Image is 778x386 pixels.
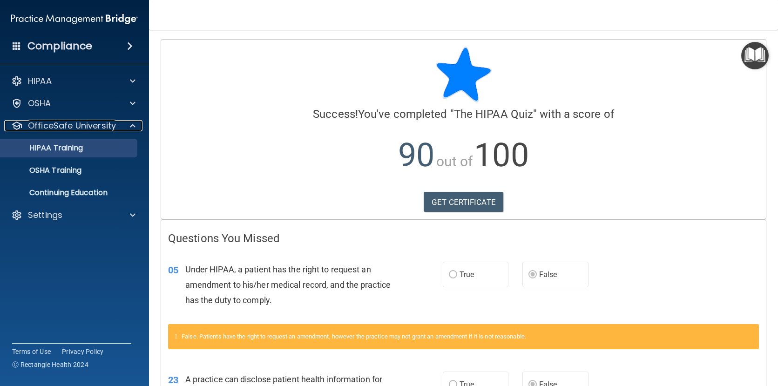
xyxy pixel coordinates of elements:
a: GET CERTIFICATE [424,192,503,212]
img: blue-star-rounded.9d042014.png [436,47,492,102]
input: True [449,271,457,278]
p: Continuing Education [6,188,133,197]
p: HIPAA Training [6,143,83,153]
span: out of [436,153,473,169]
button: Open Resource Center [741,42,769,69]
p: Settings [28,210,62,221]
input: False [528,271,537,278]
a: OfficeSafe University [11,120,135,131]
a: OSHA [11,98,135,109]
span: 05 [168,264,178,276]
a: Settings [11,210,135,221]
span: The HIPAA Quiz [454,108,533,121]
span: 23 [168,374,178,386]
span: Under HIPAA, a patient has the right to request an amendment to his/her medical record, and the p... [185,264,391,305]
h4: Questions You Missed [168,232,759,244]
span: Ⓒ Rectangle Health 2024 [12,360,88,369]
span: 90 [398,136,434,174]
span: False [539,270,557,279]
h4: You've completed " " with a score of [168,108,759,120]
p: OSHA Training [6,166,81,175]
img: PMB logo [11,10,138,28]
span: True [460,270,474,279]
h4: Compliance [27,40,92,53]
a: HIPAA [11,75,135,87]
p: OfficeSafe University [28,120,116,131]
p: OSHA [28,98,51,109]
p: HIPAA [28,75,52,87]
a: Privacy Policy [62,347,104,356]
span: 100 [474,136,528,174]
span: False. Patients have the right to request an amendment, however the practice may not grant an ame... [182,333,526,340]
a: Terms of Use [12,347,51,356]
span: Success! [313,108,358,121]
iframe: Drift Widget Chat Controller [731,322,767,357]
